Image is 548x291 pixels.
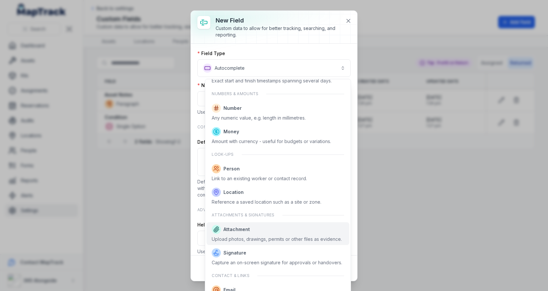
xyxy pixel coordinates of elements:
[212,175,307,182] div: Link to an existing worker or contact record.
[206,87,349,100] div: Numbers & amounts
[197,59,351,77] button: Autocomplete
[212,138,331,145] div: Amount with currency - useful for budgets or variations.
[212,115,306,121] div: Any numeric value, e.g. length in millimetres.
[223,226,250,233] span: Attachment
[212,259,342,266] div: Capture an on-screen signature for approvals or handovers.
[223,105,242,111] span: Number
[212,78,332,84] div: Exact start and finish timestamps spanning several days.
[212,236,342,242] div: Upload photos, drawings, permits or other files as evidence.
[206,209,349,222] div: Attachments & signatures
[223,166,240,172] span: Person
[206,269,349,282] div: Contact & links
[212,199,321,205] div: Reference a saved location such as a site or zone.
[206,148,349,161] div: Look-ups
[223,189,244,196] span: Location
[223,250,246,256] span: Signature
[223,128,239,135] span: Money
